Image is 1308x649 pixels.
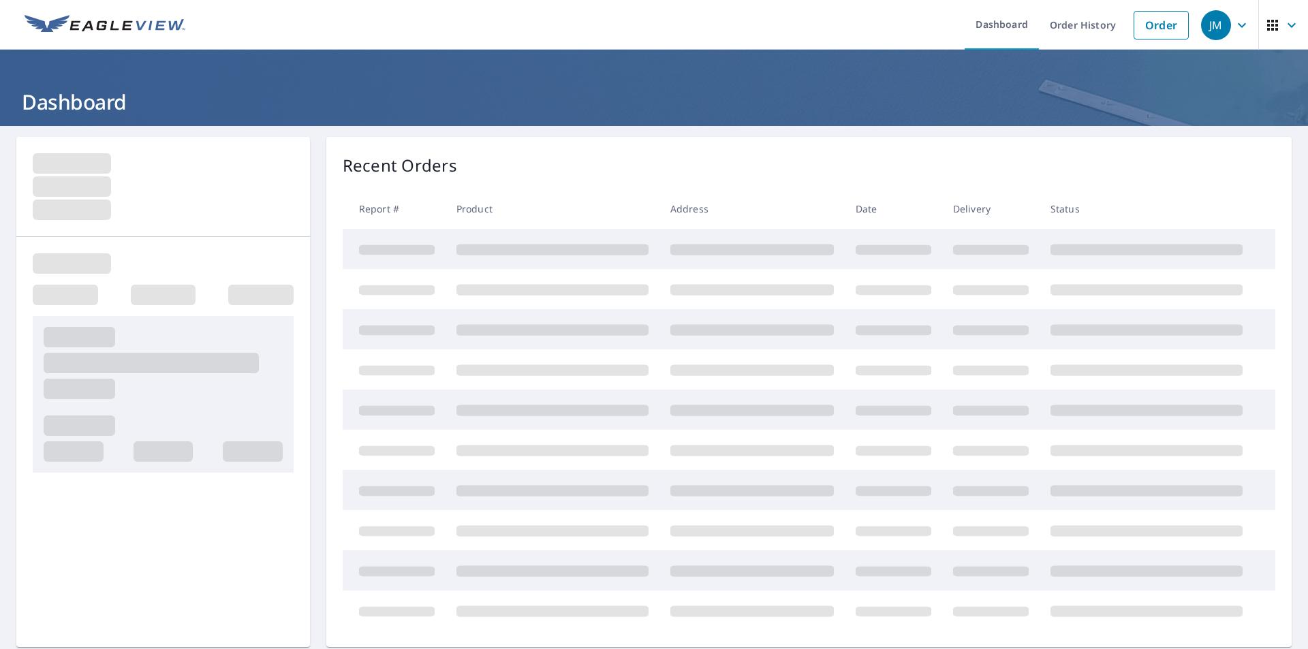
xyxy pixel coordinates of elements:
th: Delivery [942,189,1040,229]
th: Address [659,189,845,229]
a: Order [1134,11,1189,39]
img: EV Logo [25,15,185,35]
th: Date [845,189,942,229]
th: Product [446,189,659,229]
div: JM [1201,10,1231,40]
th: Status [1040,189,1253,229]
p: Recent Orders [343,153,457,178]
h1: Dashboard [16,88,1292,116]
th: Report # [343,189,446,229]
